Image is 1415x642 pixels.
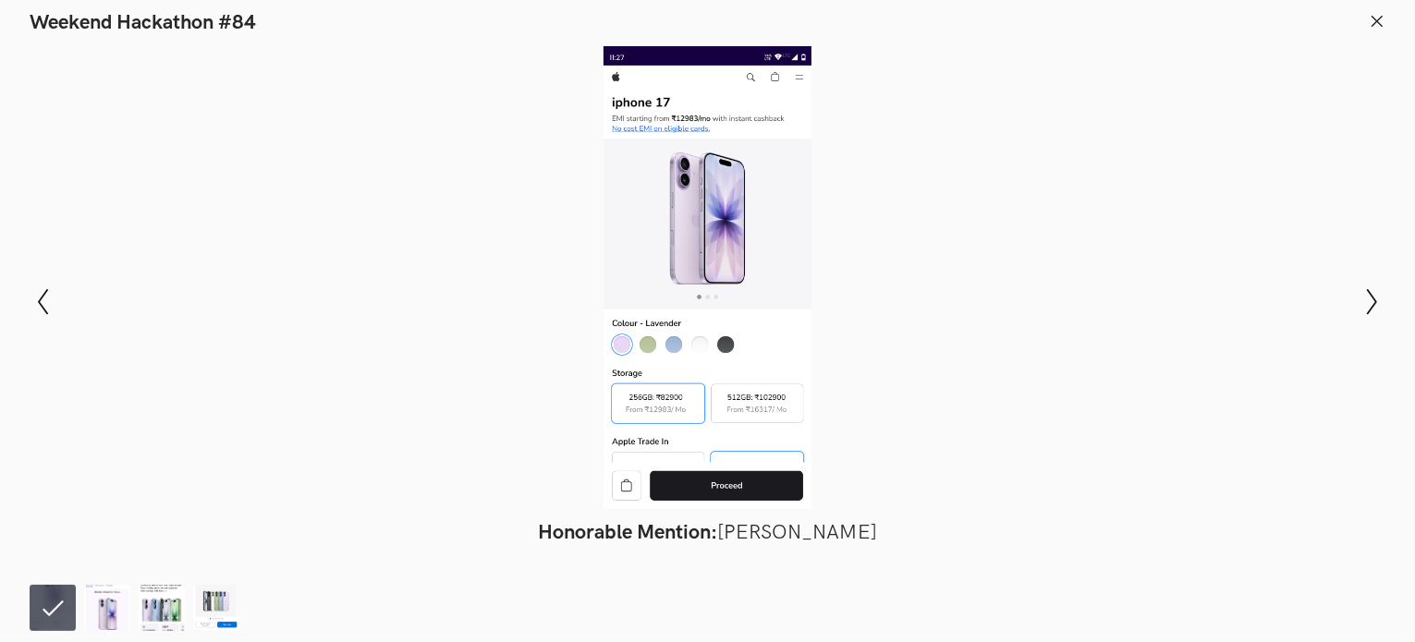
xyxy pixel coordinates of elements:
h1: Weekend Hackathon #84 [30,11,256,35]
strong: Honorable Mention: [538,520,717,545]
figcaption: [PERSON_NAME] [153,520,1263,545]
img: Weekend_Hackathon_84-_Sreehari_Ravindran.png [84,585,130,631]
img: iPhone_17_Landing_Page_Redesign_by_Pulkit_Yadav.png [139,585,185,631]
img: WH84_-_APPLE_-_KRATI.jpg [193,585,239,631]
